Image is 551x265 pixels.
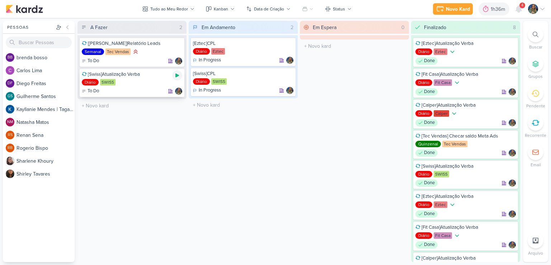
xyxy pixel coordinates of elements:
[415,163,516,169] div: [Swiss]Atualização Verba
[415,141,441,147] div: Quinzenal
[313,24,336,31] div: Em Espera
[509,210,516,218] img: Isabella Gutierres
[531,162,541,168] p: Email
[8,146,13,150] p: RB
[7,120,13,124] p: NM
[17,118,75,126] div: N a t a s h a M a t o s
[424,241,435,248] p: Done
[529,44,542,50] p: Buscar
[415,224,516,231] div: [Fit Casa]Atualização Verba
[509,119,516,126] div: Responsável: Isabella Gutierres
[415,133,516,139] div: [Tec Vendas] Checar saldo Meta Ads
[17,106,75,113] div: K a y l l a n i e M e n d e s | T a g a w a
[17,170,75,178] div: S h i r l e y T a v a r e s
[415,255,516,261] div: [Calper]Atualização Verba
[193,57,221,64] div: In Progress
[193,78,210,85] div: Diário
[6,37,72,48] input: Buscar Pessoas
[193,40,293,47] div: [Eztec]CPL
[193,87,221,94] div: In Progress
[175,57,182,65] img: Isabella Gutierres
[415,40,516,47] div: [Eztec]Atualização Verba
[172,70,182,80] div: Ligar relógio
[526,103,545,109] p: Pendente
[415,71,516,78] div: [Fit Casa]Atualização Verba
[509,180,516,187] div: Responsável: Isabella Gutierres
[525,132,546,139] p: Recorrente
[424,180,435,187] p: Done
[509,119,516,126] img: Isabella Gutierres
[510,24,519,31] div: 8
[17,54,75,61] div: b r e n d a b o s s o
[6,144,14,152] div: Rogerio Bispo
[415,171,432,177] div: Diário
[100,79,116,85] div: SWISS
[6,24,55,31] div: Pessoas
[8,82,13,85] p: DF
[17,67,75,74] div: C a r l o s L i m a
[6,131,14,139] div: Renan Sena
[424,24,446,31] div: Finalizado
[509,241,516,248] img: Isabella Gutierres
[193,70,293,77] div: [Swiss]CPL
[424,88,435,96] p: Done
[17,131,75,139] div: R e n a n S e n a
[509,88,516,96] div: Responsável: Isabella Gutierres
[415,193,516,200] div: [Eztec]Atualização Verba
[509,57,516,65] img: Isabella Gutierres
[190,100,296,110] input: + Novo kard
[79,101,185,111] input: + Novo kard
[8,133,13,137] p: RS
[453,79,461,86] div: Prioridade Baixa
[509,149,516,157] img: Isabella Gutierres
[424,210,435,218] p: Done
[449,48,456,55] div: Prioridade Baixa
[521,3,523,8] span: 4
[509,57,516,65] div: Responsável: Isabella Gutierres
[82,57,99,65] div: To Do
[509,149,516,157] div: Responsável: Isabella Gutierres
[199,57,221,64] p: In Progress
[415,232,432,239] div: Diário
[523,27,548,50] li: Ctrl + F
[509,88,516,96] img: Isabella Gutierres
[82,71,182,78] div: [Swiss]Atualização Verba
[442,141,467,147] div: Tec Vendas
[6,53,14,62] div: brenda bosso
[453,232,461,239] div: Prioridade Baixa
[82,88,99,95] div: To Do
[82,79,99,85] div: Diário
[17,93,75,100] div: G u i l h e r m e S a n t o s
[424,57,435,65] p: Done
[88,88,99,95] p: To Do
[6,66,14,75] img: Carlos Lima
[451,110,458,117] div: Prioridade Baixa
[6,169,14,178] img: Shirley Tavares
[17,144,75,152] div: R o g e r i o B i s p o
[8,56,13,60] p: bb
[415,110,432,117] div: Diário
[434,110,449,117] div: Calper
[415,149,438,157] div: Done
[175,88,182,95] div: Responsável: Isabella Gutierres
[301,41,408,51] input: + Novo kard
[434,171,449,177] div: SWISS
[6,92,14,101] div: Guilherme Santos
[193,48,210,55] div: Diário
[509,241,516,248] div: Responsável: Isabella Gutierres
[199,87,221,94] p: In Progress
[509,180,516,187] img: Isabella Gutierres
[415,119,438,126] div: Done
[415,102,516,108] div: [Calper]Atualização Verba
[415,79,432,86] div: Diário
[132,48,139,55] div: Prioridade Alta
[491,5,507,13] div: 1h36m
[449,201,456,208] div: Prioridade Baixa
[434,201,447,208] div: Eztec
[415,201,432,208] div: Diário
[202,24,235,31] div: Em Andamento
[434,79,452,86] div: Fit Casa
[88,57,99,65] p: To Do
[528,4,538,14] img: Isabella Gutierres
[424,149,435,157] p: Done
